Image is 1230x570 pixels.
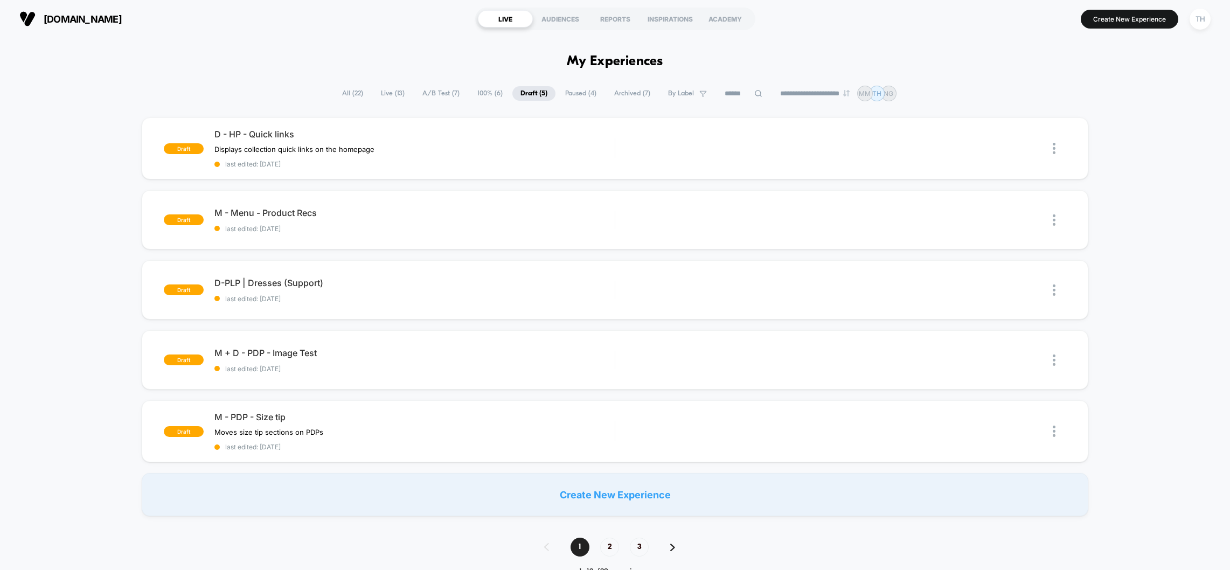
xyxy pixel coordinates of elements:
[142,473,1089,516] div: Create New Experience
[557,86,604,101] span: Paused ( 4 )
[19,11,36,27] img: Visually logo
[670,544,675,551] img: pagination forward
[214,145,374,154] span: Displays collection quick links on the homepage
[668,89,694,98] span: By Label
[630,538,649,557] span: 3
[414,86,468,101] span: A/B Test ( 7 )
[214,277,615,288] span: D-PLP | Dresses (Support)
[1053,143,1055,154] img: close
[1186,8,1214,30] button: TH
[214,160,615,168] span: last edited: [DATE]
[606,86,658,101] span: Archived ( 7 )
[1190,9,1211,30] div: TH
[214,129,615,140] span: D - HP - Quick links
[643,10,698,27] div: INSPIRATIONS
[214,225,615,233] span: last edited: [DATE]
[214,365,615,373] span: last edited: [DATE]
[698,10,753,27] div: ACADEMY
[872,89,881,98] p: TH
[164,284,204,295] span: draft
[214,443,615,451] span: last edited: [DATE]
[164,354,204,365] span: draft
[859,89,871,98] p: MM
[214,207,615,218] span: M - Menu - Product Recs
[567,54,663,69] h1: My Experiences
[1053,354,1055,366] img: close
[214,428,323,436] span: Moves size tip sections on PDPs
[478,10,533,27] div: LIVE
[164,426,204,437] span: draft
[334,86,371,101] span: All ( 22 )
[164,214,204,225] span: draft
[884,89,893,98] p: NG
[214,295,615,303] span: last edited: [DATE]
[214,347,615,358] span: M + D - PDP - Image Test
[571,538,589,557] span: 1
[512,86,555,101] span: Draft ( 5 )
[16,10,125,27] button: [DOMAIN_NAME]
[843,90,850,96] img: end
[600,538,619,557] span: 2
[1053,426,1055,437] img: close
[373,86,413,101] span: Live ( 13 )
[164,143,204,154] span: draft
[533,10,588,27] div: AUDIENCES
[1053,284,1055,296] img: close
[214,412,615,422] span: M - PDP - Size tip
[1053,214,1055,226] img: close
[1081,10,1178,29] button: Create New Experience
[469,86,511,101] span: 100% ( 6 )
[588,10,643,27] div: REPORTS
[44,13,122,25] span: [DOMAIN_NAME]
